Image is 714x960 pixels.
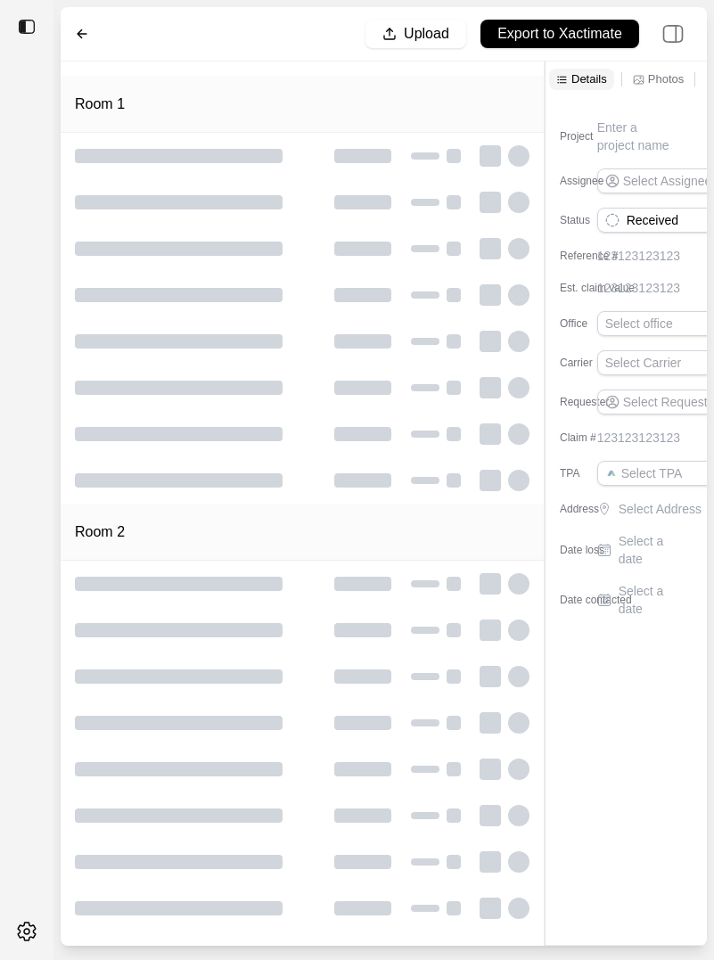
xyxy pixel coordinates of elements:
[497,24,622,45] p: Export to Xactimate
[571,71,607,86] p: Details
[560,213,649,227] label: Status
[560,174,649,188] label: Assignee
[560,593,649,607] label: Date contacted
[648,71,684,86] p: Photos
[560,395,649,409] label: Requester
[560,129,649,144] label: Project
[560,502,649,516] label: Address
[75,521,125,543] h1: Room 2
[597,119,671,154] p: Enter a project name
[619,582,671,618] p: Select a date
[560,356,649,370] label: Carrier
[560,316,649,331] label: Office
[560,281,649,295] label: Est. claim value
[653,14,693,53] img: right-panel.svg
[597,247,680,265] p: 123123123123
[18,18,36,36] img: toggle sidebar
[75,94,125,115] h1: Room 1
[560,543,649,557] label: Date loss
[560,466,649,480] label: TPA
[597,429,680,447] p: 123123123123
[597,279,680,297] p: 123123123123
[404,24,449,45] p: Upload
[619,532,671,568] p: Select a date
[365,20,466,48] button: Upload
[480,20,639,48] button: Export to Xactimate
[560,249,649,263] label: Reference #
[560,431,649,445] label: Claim #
